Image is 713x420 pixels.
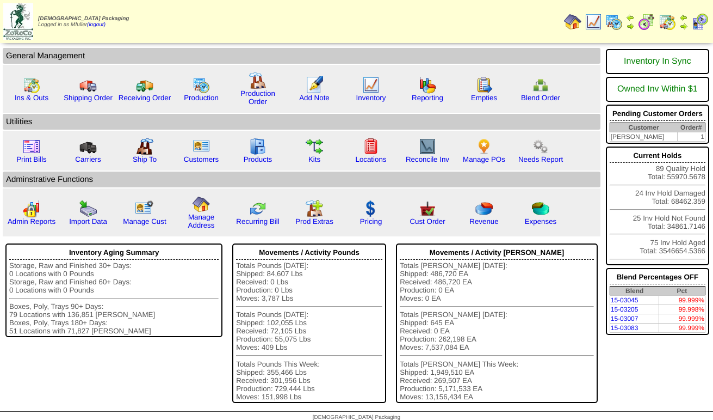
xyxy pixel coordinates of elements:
[611,315,638,322] a: 15-03007
[193,196,210,213] img: home.gif
[564,13,581,31] img: home.gif
[306,200,323,217] img: prodextras.gif
[136,76,153,94] img: truck2.gif
[475,138,493,155] img: po.png
[356,94,386,102] a: Inventory
[659,296,705,305] td: 99.999%
[610,149,705,163] div: Current Holds
[9,246,219,260] div: Inventory Aging Summary
[249,138,266,155] img: cabinet.gif
[469,217,498,226] a: Revenue
[518,155,563,163] a: Needs Report
[306,138,323,155] img: workflow.gif
[419,200,436,217] img: cust_order.png
[419,76,436,94] img: graph.gif
[308,155,320,163] a: Kits
[38,16,129,22] span: [DEMOGRAPHIC_DATA] Packaging
[38,16,129,28] span: Logged in as Mfuller
[249,200,266,217] img: reconcile.gif
[532,138,549,155] img: workflow.png
[585,13,602,31] img: line_graph.gif
[136,138,153,155] img: factory2.gif
[3,3,33,40] img: zoroco-logo-small.webp
[79,76,97,94] img: truck.gif
[236,217,279,226] a: Recurring Bill
[463,155,505,163] a: Manage POs
[691,13,709,31] img: calendarcustomer.gif
[64,94,113,102] a: Shipping Order
[79,138,97,155] img: truck3.gif
[410,217,445,226] a: Cust Order
[610,51,705,72] div: Inventory In Sync
[605,13,623,31] img: calendarprod.gif
[184,155,219,163] a: Customers
[9,261,219,335] div: Storage, Raw and Finished 30+ Days: 0 Locations with 0 Pounds Storage, Raw and Finished 60+ Days:...
[475,200,493,217] img: pie_chart.png
[626,13,635,22] img: arrowleft.gif
[525,217,557,226] a: Expenses
[75,155,101,163] a: Carriers
[3,172,600,187] td: Adminstrative Functions
[471,94,497,102] a: Empties
[69,217,107,226] a: Import Data
[236,261,382,401] div: Totals Pounds [DATE]: Shipped: 84,607 Lbs Received: 0 Lbs Production: 0 Lbs Moves: 3,787 Lbs Tota...
[193,76,210,94] img: calendarprod.gif
[659,287,705,296] th: Pct
[679,22,688,31] img: arrowright.gif
[611,324,638,332] a: 15-03083
[610,270,705,284] div: Blend Percentages OFF
[677,123,705,132] th: Order#
[610,287,659,296] th: Blend
[475,76,493,94] img: workorder.gif
[244,155,272,163] a: Products
[610,123,677,132] th: Customer
[123,217,166,226] a: Manage Cust
[240,89,275,106] a: Production Order
[15,94,48,102] a: Ins & Outs
[16,155,47,163] a: Print Bills
[3,114,600,130] td: Utilities
[610,79,705,100] div: Owned Inv Within $1
[23,200,40,217] img: graph2.png
[362,200,380,217] img: dollar.gif
[400,261,594,401] div: Totals [PERSON_NAME] [DATE]: Shipped: 486,720 EA Received: 486,720 EA Production: 0 EA Moves: 0 E...
[412,94,443,102] a: Reporting
[87,22,106,28] a: (logout)
[23,138,40,155] img: invoice2.gif
[236,246,382,260] div: Movements / Activity Pounds
[532,76,549,94] img: network.png
[306,76,323,94] img: orders.gif
[188,213,215,229] a: Manage Address
[400,246,594,260] div: Movements / Activity [PERSON_NAME]
[355,155,386,163] a: Locations
[611,296,638,304] a: 15-03045
[119,94,171,102] a: Receiving Order
[659,305,705,314] td: 99.998%
[606,147,709,265] div: 89 Quality Hold Total: 55970.5678 24 Inv Hold Damaged Total: 68462.359 25 Inv Hold Not Found Tota...
[406,155,449,163] a: Reconcile Inv
[659,13,676,31] img: calendarinout.gif
[521,94,560,102] a: Blend Order
[249,72,266,89] img: factory.gif
[23,76,40,94] img: calendarinout.gif
[295,217,333,226] a: Prod Extras
[3,48,600,64] td: General Management
[659,324,705,333] td: 99.999%
[532,200,549,217] img: pie_chart2.png
[419,138,436,155] img: line_graph2.gif
[8,217,55,226] a: Admin Reports
[362,138,380,155] img: locations.gif
[184,94,219,102] a: Production
[299,94,330,102] a: Add Note
[362,76,380,94] img: line_graph.gif
[610,132,677,142] td: [PERSON_NAME]
[626,22,635,31] img: arrowright.gif
[677,132,705,142] td: 1
[133,155,157,163] a: Ship To
[679,13,688,22] img: arrowleft.gif
[611,306,638,313] a: 15-03205
[610,107,705,121] div: Pending Customer Orders
[360,217,382,226] a: Pricing
[135,200,155,217] img: managecust.png
[193,138,210,155] img: customers.gif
